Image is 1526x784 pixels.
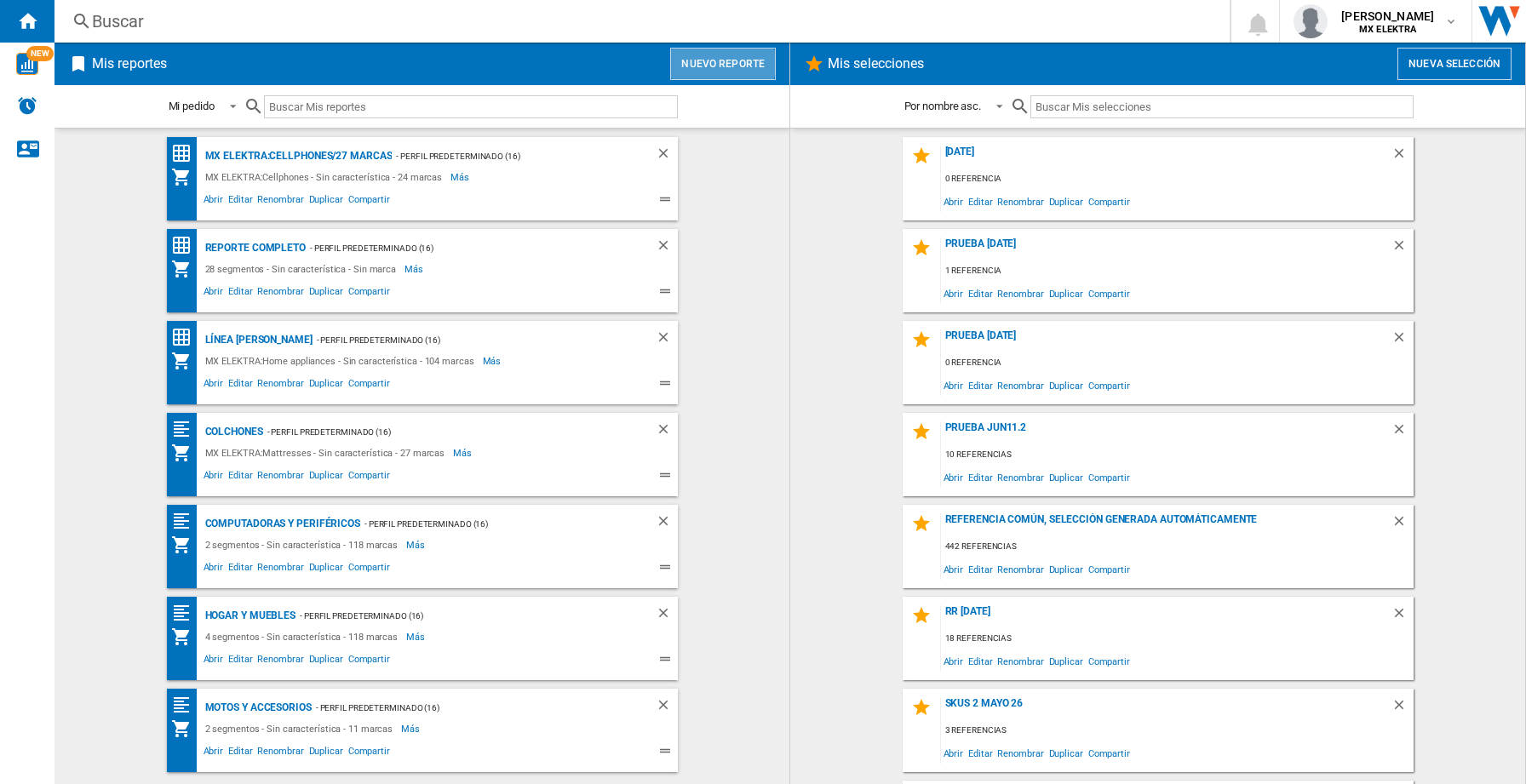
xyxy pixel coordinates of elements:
span: Editar [226,559,255,580]
b: MX ELEKTRA [1359,24,1416,35]
input: Buscar Mis selecciones [1030,95,1413,118]
div: Cuadrícula de cuartiles [171,511,201,532]
span: Editar [966,466,995,489]
div: - Perfil predeterminado (16) [263,421,622,443]
span: Compartir [1086,650,1133,672]
span: Abrir [941,190,967,213]
span: Abrir [201,651,227,672]
span: Compartir [346,651,393,672]
div: - Perfil predeterminado (16) [392,146,621,167]
span: Más [404,259,426,279]
div: - Perfil predeterminado (16) [306,237,622,259]
button: Nuevo reporte [670,48,776,80]
span: Abrir [201,283,227,304]
div: Borrar [1391,237,1414,260]
div: MX ELEKTRA:Cellphones - Sin característica - 24 marcas [201,167,451,187]
div: Borrar [656,329,678,351]
span: Compartir [1086,558,1133,581]
span: Duplicar [307,283,346,304]
span: Renombrar [255,651,306,672]
div: Borrar [1391,421,1414,444]
span: NEW [26,46,54,61]
span: Editar [226,743,255,764]
span: Renombrar [255,743,306,764]
div: Mi colección [171,351,201,371]
span: Abrir [201,375,227,396]
div: 2 segmentos - Sin característica - 118 marcas [201,535,407,555]
div: hogar y muebles [201,605,296,627]
span: Editar [226,467,255,488]
div: Reporte completo [201,237,306,259]
div: Borrar [656,513,678,535]
span: Abrir [201,559,227,580]
span: Duplicar [307,375,346,396]
span: Más [401,718,422,739]
span: Editar [966,282,995,305]
span: Abrir [201,192,227,212]
span: Compartir [1086,282,1133,305]
span: Renombrar [995,650,1046,672]
div: 18 referencias [941,628,1414,650]
span: Compartir [346,559,393,580]
div: prueba [DATE] [941,237,1391,260]
div: Mi colección [171,167,201,187]
div: Matriz de precios [171,143,201,164]
div: RR [DATE] [941,605,1391,628]
div: Borrar [656,146,678,167]
span: Editar [966,558,995,581]
div: Matriz de precios [171,327,201,348]
span: Más [483,351,504,371]
span: Duplicar [307,192,346,212]
span: Compartir [1086,741,1133,764]
span: Renombrar [255,467,306,488]
div: Cuadrícula de cuartiles [171,695,201,716]
span: Duplicar [1047,466,1086,489]
div: 4 segmentos - Sin característica - 118 marcas [201,627,407,647]
div: Referencia común, selección generada automáticamente [941,513,1391,536]
span: Renombrar [995,282,1046,305]
div: - Perfil predeterminado (16) [295,605,621,627]
div: Mi colección [171,535,201,555]
div: 3 referencias [941,720,1414,741]
span: Abrir [941,741,967,764]
span: Renombrar [995,190,1046,213]
div: Matriz de precios [171,235,201,256]
span: Duplicar [307,743,346,764]
span: Duplicar [1047,650,1086,672]
span: Más [450,167,472,187]
div: 2 segmentos - Sin característica - 11 marcas [201,718,402,739]
button: Nueva selección [1397,48,1512,80]
div: MX ELEKTRA:Cellphones/27 marcas [201,146,393,167]
span: Compartir [1086,466,1133,489]
div: Mi colección [171,259,201,279]
span: Editar [966,374,995,397]
span: Renombrar [995,466,1046,489]
div: Mi colección [171,718,201,739]
span: Más [453,443,474,463]
div: Mi colección [171,627,201,647]
span: Más [406,535,427,555]
span: Renombrar [255,283,306,304]
div: Borrar [1391,605,1414,628]
h2: Mis reportes [89,48,170,80]
div: Borrar [656,237,678,259]
div: 442 referencias [941,536,1414,558]
div: Cuadrícula de cuartiles [171,603,201,624]
span: Compartir [1086,190,1133,213]
span: Abrir [201,743,227,764]
div: prueba jun11.2 [941,421,1391,444]
div: - Perfil predeterminado (16) [313,329,622,351]
span: Abrir [941,466,967,489]
div: MX ELEKTRA:Mattresses - Sin característica - 27 marcas [201,443,454,463]
div: Mi pedido [169,100,215,112]
div: Mi colección [171,443,201,463]
span: Renombrar [255,192,306,212]
span: Editar [966,190,995,213]
input: Buscar Mis reportes [264,95,678,118]
span: Compartir [346,467,393,488]
span: Compartir [346,192,393,212]
span: Editar [966,650,995,672]
div: [DATE] [941,146,1391,169]
img: alerts-logo.svg [17,95,37,116]
div: Borrar [1391,146,1414,169]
